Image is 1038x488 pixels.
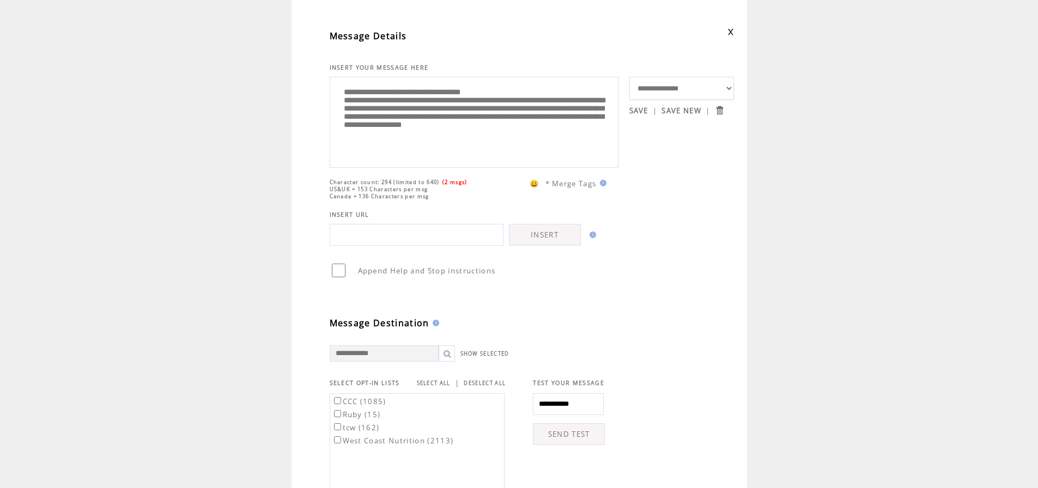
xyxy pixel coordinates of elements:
[330,179,440,186] span: Character count: 294 (limited to 640)
[455,378,459,388] span: |
[442,179,468,186] span: (2 msgs)
[330,186,428,193] span: US&UK = 153 Characters per msg
[334,436,341,443] input: West Coast Nutrition (2113)
[533,423,605,445] a: SEND TEST
[334,410,341,417] input: Ruby (15)
[653,106,657,115] span: |
[629,106,648,115] a: SAVE
[586,231,596,238] img: help.gif
[530,179,539,188] span: 😀
[460,350,509,357] a: SHOW SELECTED
[545,179,597,188] span: * Merge Tags
[334,397,341,404] input: CCC (1085)
[358,266,496,276] span: Append Help and Stop instructions
[464,380,506,387] a: DESELECT ALL
[330,193,429,200] span: Canada = 136 Characters per msg
[429,320,439,326] img: help.gif
[332,423,380,432] label: tcw (162)
[714,105,725,115] input: Submit
[597,180,606,186] img: help.gif
[332,436,454,446] label: West Coast Nutrition (2113)
[417,380,451,387] a: SELECT ALL
[332,410,381,419] label: Ruby (15)
[706,106,710,115] span: |
[330,317,429,329] span: Message Destination
[330,64,429,71] span: INSERT YOUR MESSAGE HERE
[330,211,369,218] span: INSERT URL
[332,396,386,406] label: CCC (1085)
[330,30,407,42] span: Message Details
[330,379,400,387] span: SELECT OPT-IN LISTS
[509,224,581,246] a: INSERT
[661,106,701,115] a: SAVE NEW
[334,423,341,430] input: tcw (162)
[533,379,604,387] span: TEST YOUR MESSAGE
